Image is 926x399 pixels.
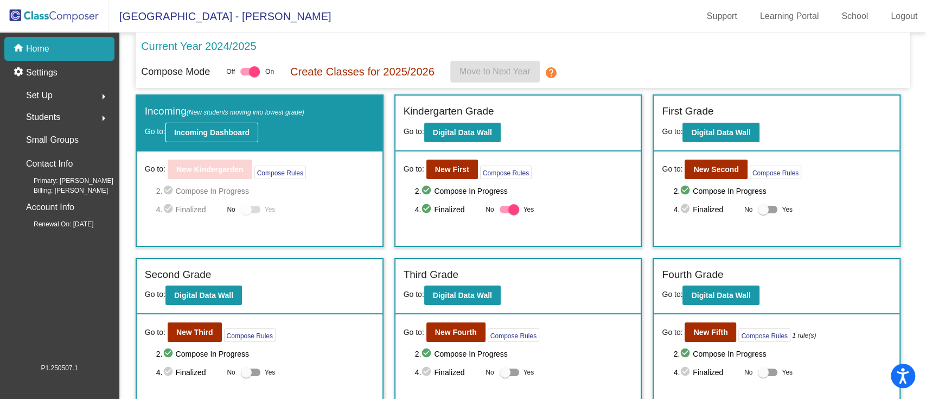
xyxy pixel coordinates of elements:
span: Go to: [145,290,165,299]
span: Yes [523,366,534,379]
span: No [227,368,235,377]
span: No [744,368,752,377]
b: Incoming Dashboard [174,128,250,137]
mat-icon: check_circle [680,185,693,198]
span: Go to: [662,327,682,338]
a: Support [698,8,746,25]
mat-icon: check_circle [421,366,434,379]
span: Go to: [145,163,165,175]
a: Logout [882,8,926,25]
label: First Grade [662,104,713,119]
span: Go to: [662,127,682,136]
b: New Third [176,328,213,337]
p: Create Classes for 2025/2026 [290,64,435,80]
span: Set Up [26,88,53,103]
span: 4. Finalized [673,203,739,216]
span: Go to: [404,290,424,299]
b: New First [435,165,469,174]
mat-icon: check_circle [421,185,434,198]
a: School [833,8,877,25]
span: Go to: [662,163,682,175]
mat-icon: check_circle [680,366,693,379]
span: Yes [265,203,276,216]
button: Digital Data Wall [165,286,242,305]
button: Compose Rules [750,166,801,179]
label: Kindergarten Grade [404,104,494,119]
span: 2. Compose In Progress [673,185,891,198]
mat-icon: arrow_right [97,90,110,103]
span: 2. Compose In Progress [415,347,633,360]
button: Incoming Dashboard [165,123,258,142]
button: New Kindergarden [168,160,252,179]
span: Primary: [PERSON_NAME] [16,176,113,186]
b: New Fourth [435,328,477,337]
mat-icon: check_circle [680,347,693,360]
button: New Fourth [426,322,486,342]
span: No [227,205,235,214]
b: New Fifth [693,328,727,337]
button: New Fifth [685,322,736,342]
span: 2. Compose In Progress [673,347,891,360]
span: On [265,67,274,77]
b: New Kindergarden [176,165,244,174]
span: Billing: [PERSON_NAME] [16,186,108,195]
span: Move to Next Year [459,67,531,76]
b: Digital Data Wall [691,291,750,300]
span: 4. Finalized [673,366,739,379]
a: Learning Portal [751,8,828,25]
span: Go to: [145,127,165,136]
mat-icon: check_circle [163,347,176,360]
mat-icon: home [13,42,26,55]
mat-icon: check_circle [163,366,176,379]
span: 2. Compose In Progress [156,185,374,198]
p: Compose Mode [141,65,210,79]
mat-icon: arrow_right [97,112,110,125]
mat-icon: check_circle [163,185,176,198]
span: Go to: [404,127,424,136]
span: No [486,205,494,214]
span: Renewal On: [DATE] [16,219,93,229]
button: Digital Data Wall [682,286,759,305]
span: (New students moving into lowest grade) [187,109,304,116]
button: New First [426,160,478,179]
span: No [486,368,494,377]
b: Digital Data Wall [433,128,492,137]
span: No [744,205,752,214]
span: Students [26,110,60,125]
button: Compose Rules [738,328,790,342]
span: [GEOGRAPHIC_DATA] - [PERSON_NAME] [108,8,331,25]
button: New Third [168,322,222,342]
span: Go to: [662,290,682,299]
p: Settings [26,66,58,79]
span: Yes [782,203,793,216]
span: 4. Finalized [156,203,222,216]
button: New Second [685,160,747,179]
mat-icon: check_circle [421,203,434,216]
label: Fourth Grade [662,267,723,283]
span: Go to: [145,327,165,338]
button: Compose Rules [480,166,532,179]
button: Compose Rules [488,328,539,342]
label: Second Grade [145,267,212,283]
span: Off [226,67,235,77]
span: 2. Compose In Progress [156,347,374,360]
p: Contact Info [26,156,73,172]
label: Third Grade [404,267,458,283]
mat-icon: check_circle [680,203,693,216]
b: Digital Data Wall [433,291,492,300]
span: 4. Finalized [156,366,222,379]
span: Yes [782,366,793,379]
span: Go to: [404,163,424,175]
b: Digital Data Wall [691,128,750,137]
b: Digital Data Wall [174,291,233,300]
button: Digital Data Wall [424,123,501,142]
b: New Second [693,165,738,174]
button: Move to Next Year [450,61,540,83]
button: Compose Rules [224,328,276,342]
mat-icon: check_circle [163,203,176,216]
span: Yes [523,203,534,216]
span: Yes [265,366,276,379]
span: 4. Finalized [415,366,481,379]
span: 4. Finalized [415,203,481,216]
mat-icon: settings [13,66,26,79]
